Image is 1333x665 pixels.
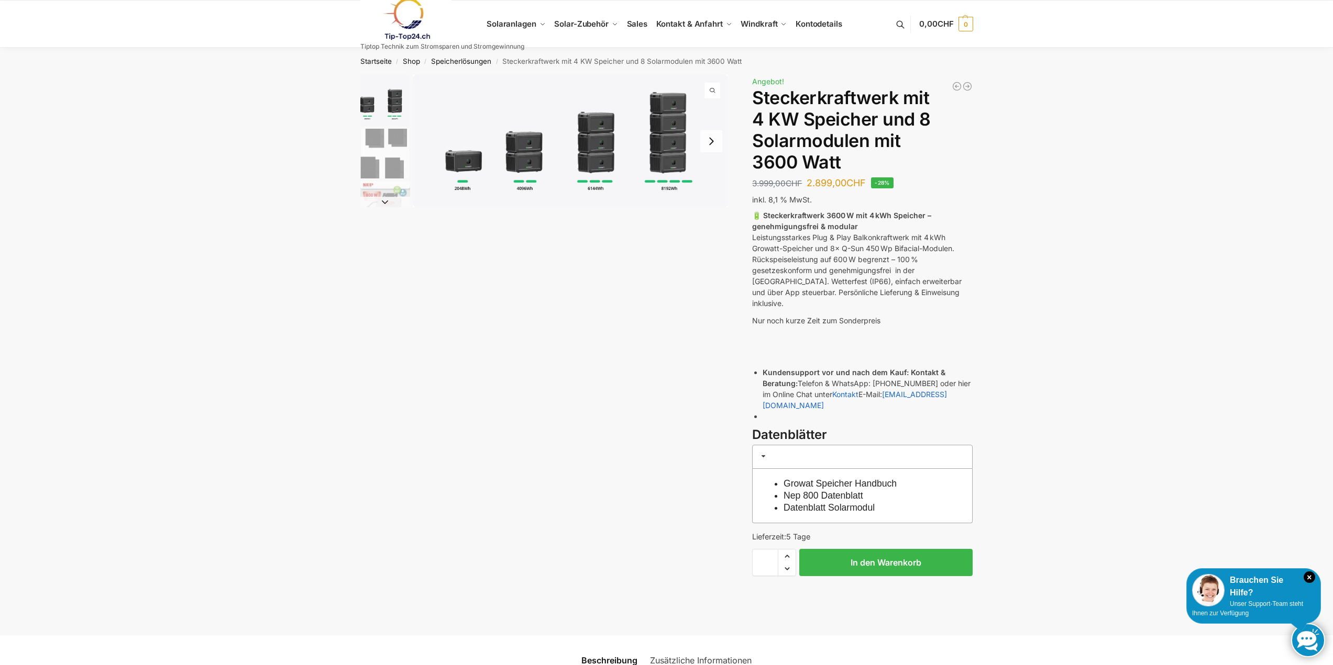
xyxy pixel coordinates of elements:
[1192,574,1225,606] img: Customer service
[554,19,609,29] span: Solar-Zubehör
[392,58,403,66] span: /
[763,390,947,410] a: [EMAIL_ADDRESS][DOMAIN_NAME]
[358,179,410,232] li: 3 / 9
[752,426,973,444] h3: Datenblätter
[752,77,784,86] span: Angebot!
[763,367,973,411] li: Telefon & WhatsApp: [PHONE_NUMBER] oder hier im Online Chat unter E-Mail:
[778,562,796,576] span: Reduce quantity
[807,177,866,188] bdi: 2.899,00
[358,127,410,179] li: 2 / 9
[952,81,962,92] a: Balkonkraftwerk 890 Watt Solarmodulleistung mit 1kW/h Zendure Speicher
[700,130,722,152] button: Next slide
[741,19,777,29] span: Windkraft
[799,549,973,576] button: In den Warenkorb
[752,210,973,309] p: Leistungsstarkes Plug & Play Balkonkraftwerk mit 4 kWh Growatt-Speicher und 8× Q-Sun 450 Wp Bifac...
[360,197,410,207] button: Next slide
[832,390,858,399] a: Kontakt
[341,48,992,75] nav: Breadcrumb
[752,195,812,204] span: inkl. 8,1 % MwSt.
[919,8,973,40] a: 0,00CHF 0
[487,19,536,29] span: Solaranlagen
[360,75,410,126] img: Growatt-NOAH-2000-flexible-erweiterung
[962,81,973,92] a: Balkonkraftwerk 1780 Watt mit 4 KWh Zendure Batteriespeicher Notstrom fähig
[652,1,736,48] a: Kontakt & Anfahrt
[420,58,431,66] span: /
[403,57,420,65] a: Shop
[752,87,973,173] h1: Steckerkraftwerk mit 4 KW Speicher und 8 Solarmodulen mit 3600 Watt
[622,1,652,48] a: Sales
[360,129,410,178] img: 6 Module bificiaL
[752,549,778,576] input: Produktmenge
[919,19,953,29] span: 0,00
[752,532,810,541] span: Lieferzeit:
[491,58,502,66] span: /
[360,181,410,231] img: Nep800
[938,19,954,29] span: CHF
[784,502,875,513] a: Datenblatt Solarmodul
[752,211,931,231] strong: 🔋 Steckerkraftwerk 3600 W mit 4 kWh Speicher – genehmigungsfrei & modular
[656,19,723,29] span: Kontakt & Anfahrt
[778,549,796,563] span: Increase quantity
[1192,574,1315,599] div: Brauchen Sie Hilfe?
[413,75,728,207] img: Growatt-NOAH-2000-flexible-erweiterung
[750,582,975,612] iframe: Sicherer Rahmen für schnelle Bezahlvorgänge
[786,532,810,541] span: 5 Tage
[1192,600,1303,617] span: Unser Support-Team steht Ihnen zur Verfügung
[431,57,491,65] a: Speicherlösungen
[752,315,973,326] p: Nur noch kurze Zeit zum Sonderpreis
[959,17,973,31] span: 0
[763,368,909,377] strong: Kundensupport vor und nach dem Kauf:
[786,178,802,188] span: CHF
[360,43,524,50] p: Tiptop Technik zum Stromsparen und Stromgewinnung
[358,75,410,127] li: 1 / 9
[796,19,842,29] span: Kontodetails
[1304,571,1315,583] i: Schließen
[413,75,728,207] li: 1 / 9
[550,1,622,48] a: Solar-Zubehör
[784,478,897,489] a: Growat Speicher Handbuch
[763,368,945,388] strong: Kontakt & Beratung:
[846,177,866,188] span: CHF
[752,178,802,188] bdi: 3.999,00
[736,1,791,48] a: Windkraft
[791,1,846,48] a: Kontodetails
[360,57,392,65] a: Startseite
[871,177,894,188] span: -28%
[413,75,728,207] a: growatt noah 2000 flexible erweiterung scaledgrowatt noah 2000 flexible erweiterung scaled
[784,490,863,501] a: Nep 800 Datenblatt
[627,19,648,29] span: Sales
